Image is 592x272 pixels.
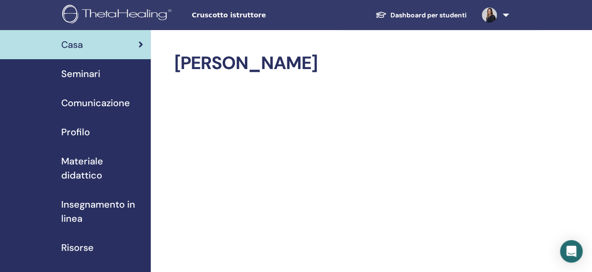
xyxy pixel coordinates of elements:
[192,10,333,20] span: Cruscotto istruttore
[61,96,130,110] span: Comunicazione
[61,125,90,139] span: Profilo
[368,7,474,24] a: Dashboard per studenti
[61,197,143,225] span: Insegnamento in linea
[61,67,100,81] span: Seminari
[61,38,83,52] span: Casa
[61,154,143,182] span: Materiale didattico
[62,5,175,26] img: logo.png
[174,53,510,74] h2: [PERSON_NAME]
[482,8,497,23] img: default.jpg
[375,11,387,19] img: graduation-cap-white.svg
[61,241,94,255] span: Risorse
[560,240,583,263] div: Open Intercom Messenger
